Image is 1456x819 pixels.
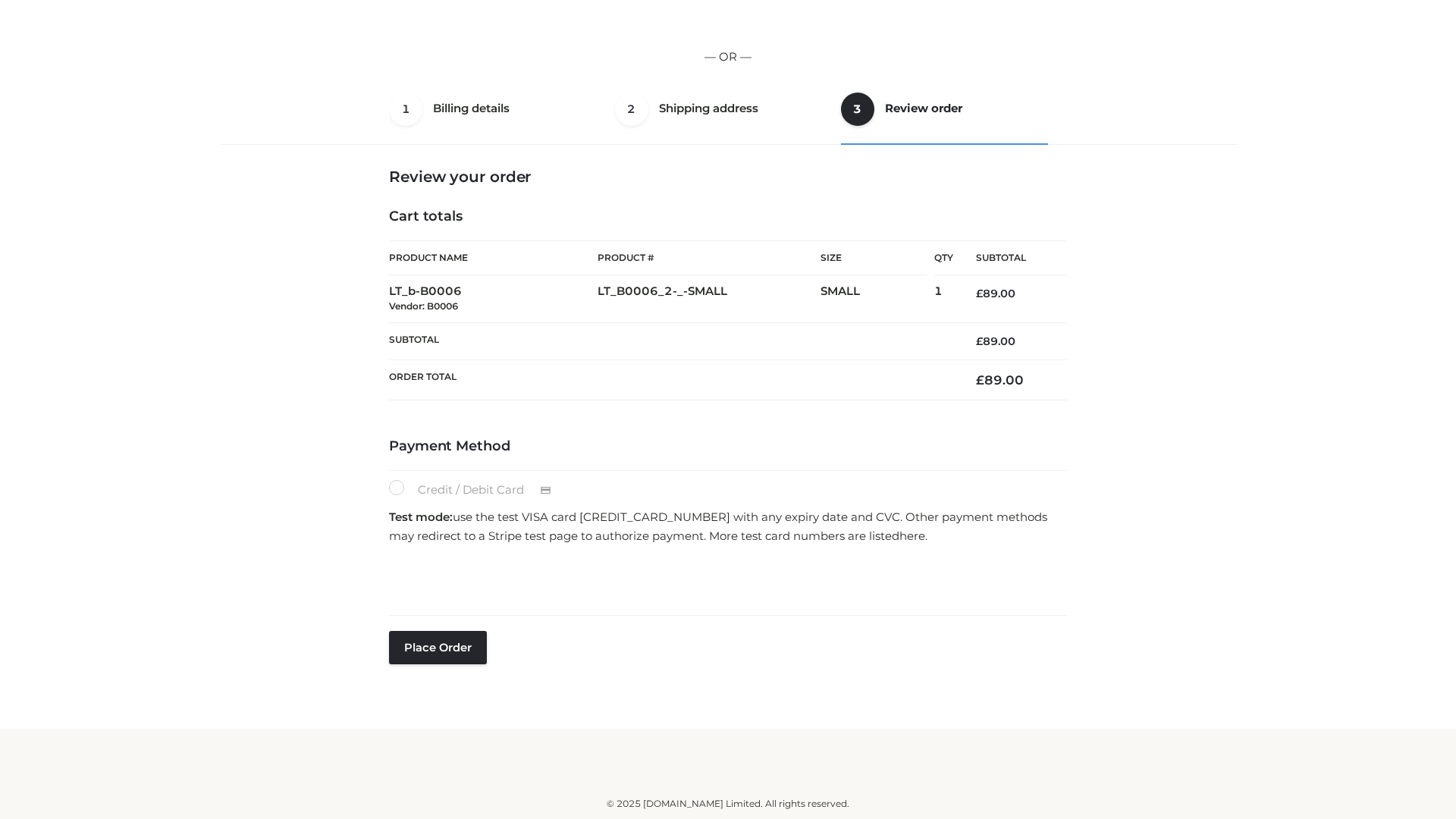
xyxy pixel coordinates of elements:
span: £ [976,287,983,300]
th: Subtotal [953,241,1067,275]
th: Subtotal [389,322,953,359]
td: LT_B0006_2-_-SMALL [598,275,821,323]
th: Order Total [389,360,953,400]
bdi: 89.00 [976,372,1024,388]
td: SMALL [821,275,934,323]
div: © 2025 [DOMAIN_NAME] Limited. All rights reserved. [225,796,1231,811]
img: Credit / Debit Card [532,482,560,500]
th: Qty [934,240,953,275]
p: — OR — [225,47,1231,67]
th: Size [821,241,927,275]
label: Credit / Debit Card [389,480,567,500]
p: use the test VISA card [CREDIT_CARD_NUMBER] with any expiry date and CVC. Other payment methods m... [389,507,1067,546]
a: here [899,529,925,543]
span: £ [976,334,983,348]
th: Product # [598,240,821,275]
td: 1 [934,275,953,323]
button: Place order [389,631,487,664]
h3: Review your order [389,168,1067,186]
h4: Payment Method [389,438,1067,455]
bdi: 89.00 [976,334,1015,348]
span: £ [976,372,984,388]
iframe: Secure payment input frame [386,551,1064,606]
strong: Test mode: [389,510,453,524]
td: LT_b-B0006 [389,275,598,323]
bdi: 89.00 [976,287,1015,300]
small: Vendor: B0006 [389,300,458,312]
th: Product Name [389,240,598,275]
h4: Cart totals [389,209,1067,225]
